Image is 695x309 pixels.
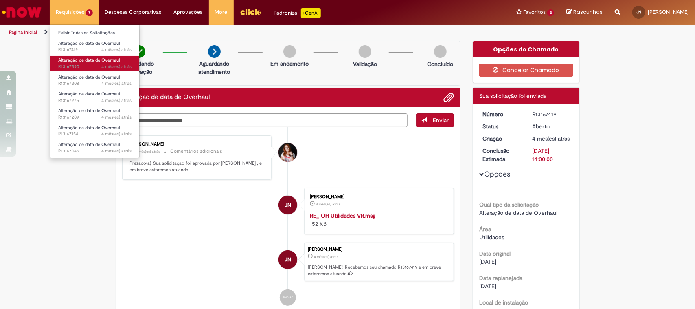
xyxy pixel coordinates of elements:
span: 7 [86,9,93,16]
span: R13167275 [58,97,132,104]
a: Aberto R13167154 : Alteração de data de Overhaul [50,124,140,139]
span: 2 [547,9,554,16]
span: [PERSON_NAME] [648,9,689,15]
time: 11/06/2025 17:58:17 [101,148,132,154]
b: Data original [479,250,511,257]
dt: Status [476,122,526,130]
span: 4 mês(es) atrás [136,149,160,154]
a: Rascunhos [566,9,603,16]
div: 11/06/2025 19:06:49 [533,135,570,143]
span: Rascunhos [573,8,603,16]
span: 4 mês(es) atrás [101,148,132,154]
p: Prezado(a), Sua solicitação foi aprovada por [PERSON_NAME] , e em breve estaremos atuando. [130,160,265,173]
time: 15/06/2025 19:43:35 [136,149,160,154]
span: R13167419 [58,46,132,53]
button: Cancelar Chamado [479,64,573,77]
a: Aberto R13167419 : Alteração de data de Overhaul [50,39,140,54]
a: Aberto R13167209 : Alteração de data de Overhaul [50,106,140,121]
div: R13167419 [533,110,570,118]
div: Padroniza [274,8,321,18]
time: 11/06/2025 19:06:50 [101,46,132,53]
span: Enviar [433,117,449,124]
dt: Conclusão Estimada [476,147,526,163]
span: 4 mês(es) atrás [533,135,570,142]
img: arrow-next.png [208,45,221,58]
span: [DATE] [479,258,496,265]
span: JN [285,250,291,269]
a: RE_ OH Utilidades VR.msg [310,212,375,219]
p: Validação [353,60,377,68]
span: 4 mês(es) atrás [101,97,132,104]
dt: Número [476,110,526,118]
div: [PERSON_NAME] [310,194,445,199]
img: img-circle-grey.png [359,45,371,58]
div: 152 KB [310,212,445,228]
dt: Criação [476,135,526,143]
time: 11/06/2025 19:06:22 [316,202,340,207]
img: img-circle-grey.png [283,45,296,58]
a: Aberto R13167045 : Alteração de data de Overhaul [50,140,140,155]
span: R13167390 [58,64,132,70]
div: Joao Paulo Da Cunha Nunes [278,250,297,269]
div: [PERSON_NAME] [130,142,265,147]
span: 4 mês(es) atrás [101,64,132,70]
span: JN [636,9,641,15]
span: Alteração de data de Overhaul [58,125,120,131]
span: Requisições [56,8,84,16]
p: [PERSON_NAME]! Recebemos seu chamado R13167419 e em breve estaremos atuando. [308,264,449,277]
span: Alteração de data de Overhaul [58,108,120,114]
span: 4 mês(es) atrás [101,46,132,53]
p: Aguardando atendimento [195,60,234,76]
time: 11/06/2025 19:00:08 [101,64,132,70]
img: click_logo_yellow_360x200.png [240,6,262,18]
span: Sua solicitação foi enviada [479,92,546,99]
b: Data replanejada [479,274,522,282]
span: Alteração de data de Overhaul [58,74,120,80]
a: Aberto R13167275 : Alteração de data de Overhaul [50,90,140,105]
div: [DATE] 14:00:00 [533,147,570,163]
a: Página inicial [9,29,37,35]
a: Exibir Todas as Solicitações [50,29,140,38]
img: ServiceNow [1,4,43,20]
time: 11/06/2025 19:06:49 [314,254,338,259]
button: Enviar [416,113,454,127]
h2: Alteração de data de Overhaul Histórico de tíquete [122,94,210,101]
div: Gabriela Maria Correa [278,143,297,162]
b: Local de instalação [479,299,528,306]
a: Aberto R13167390 : Alteração de data de Overhaul [50,56,140,71]
div: Aberto [533,122,570,130]
span: Aprovações [174,8,203,16]
span: R13167308 [58,80,132,87]
span: Alteração de data de Overhaul [58,91,120,97]
span: Alteração de data de Overhaul [58,141,120,148]
img: img-circle-grey.png [434,45,447,58]
p: +GenAi [301,8,321,18]
b: Área [479,225,491,233]
div: [PERSON_NAME] [308,247,449,252]
span: More [215,8,228,16]
time: 11/06/2025 18:20:40 [101,114,132,120]
time: 11/06/2025 18:42:58 [101,80,132,86]
span: 4 mês(es) atrás [101,80,132,86]
button: Adicionar anexos [443,92,454,103]
div: Joao Paulo Da Cunha Nunes [278,196,297,214]
b: Qual tipo da solicitação [479,201,539,208]
span: R13167209 [58,114,132,121]
span: [DATE] [479,283,496,290]
ul: Requisições [50,24,140,158]
span: R13167154 [58,131,132,137]
span: Alteração de data de Overhaul [58,57,120,63]
time: 11/06/2025 18:13:19 [101,131,132,137]
p: Concluído [427,60,453,68]
span: Alteração de data de Overhaul [479,209,557,216]
span: R13167045 [58,148,132,154]
textarea: Digite sua mensagem aqui... [122,113,408,128]
span: Favoritos [523,8,546,16]
small: Comentários adicionais [171,148,223,155]
span: JN [285,195,291,215]
span: 4 mês(es) atrás [316,202,340,207]
p: Em andamento [270,60,309,68]
span: Utilidades [479,234,504,241]
span: Despesas Corporativas [105,8,162,16]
